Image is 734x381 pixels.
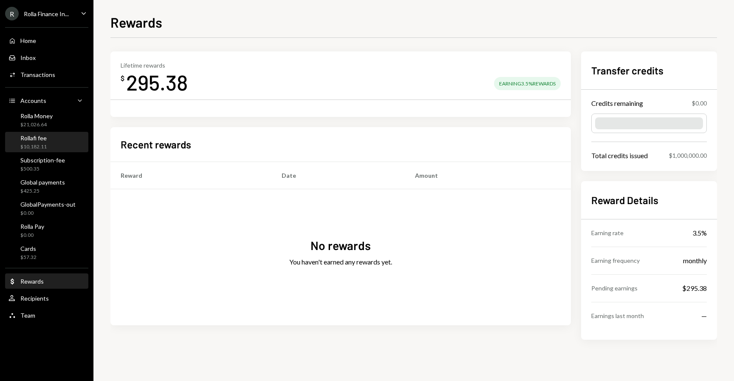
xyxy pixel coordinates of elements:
[5,67,88,82] a: Transactions
[20,165,65,173] div: $500.35
[20,71,55,78] div: Transactions
[20,188,65,195] div: $425.25
[5,198,88,219] a: GlobalPayments-out$0.00
[20,254,37,261] div: $57.32
[20,134,47,142] div: Rollafi fee
[591,228,624,237] div: Earning rate
[110,14,162,31] h1: Rewards
[5,307,88,323] a: Team
[20,37,36,44] div: Home
[121,137,191,151] h2: Recent rewards
[5,176,88,196] a: Global payments$425.25
[20,210,76,217] div: $0.00
[591,256,640,265] div: Earning frequency
[20,312,35,319] div: Team
[20,143,47,151] div: $10,182.11
[405,162,571,189] th: Amount
[669,151,707,160] div: $1,000,000.00
[121,62,188,69] div: Lifetime rewards
[692,99,707,108] div: $0.00
[5,50,88,65] a: Inbox
[494,77,561,90] div: Earning 3.5% Rewards
[20,156,65,164] div: Subscription-fee
[5,242,88,263] a: Cards$57.32
[683,256,707,266] div: monthly
[5,154,88,174] a: Subscription-fee$500.35
[289,257,392,267] div: You haven't earned any rewards yet.
[20,295,49,302] div: Recipients
[110,162,271,189] th: Reward
[24,10,69,17] div: Rolla Finance In...
[5,220,88,241] a: Rolla Pay$0.00
[20,223,44,230] div: Rolla Pay
[701,311,707,321] div: —
[311,237,371,254] div: No rewards
[5,33,88,48] a: Home
[682,283,707,293] div: $295.38
[20,54,36,61] div: Inbox
[591,311,644,320] div: Earnings last month
[20,278,44,285] div: Rewards
[20,112,53,119] div: Rolla Money
[121,74,124,82] div: $
[20,97,46,104] div: Accounts
[591,151,648,161] div: Total credits issued
[20,121,53,128] div: $21,026.64
[20,232,44,239] div: $0.00
[271,162,405,189] th: Date
[20,201,76,208] div: GlobalPayments-out
[692,228,707,238] div: 3.5%
[591,98,643,108] div: Credits remaining
[591,63,707,77] h2: Transfer credits
[5,290,88,306] a: Recipients
[126,69,188,96] div: 295.38
[20,245,37,252] div: Cards
[5,7,19,20] div: R
[5,93,88,108] a: Accounts
[591,193,707,207] h2: Reward Details
[591,284,638,293] div: Pending earnings
[5,132,88,152] a: Rollafi fee$10,182.11
[5,110,88,130] a: Rolla Money$21,026.64
[5,273,88,289] a: Rewards
[20,179,65,186] div: Global payments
